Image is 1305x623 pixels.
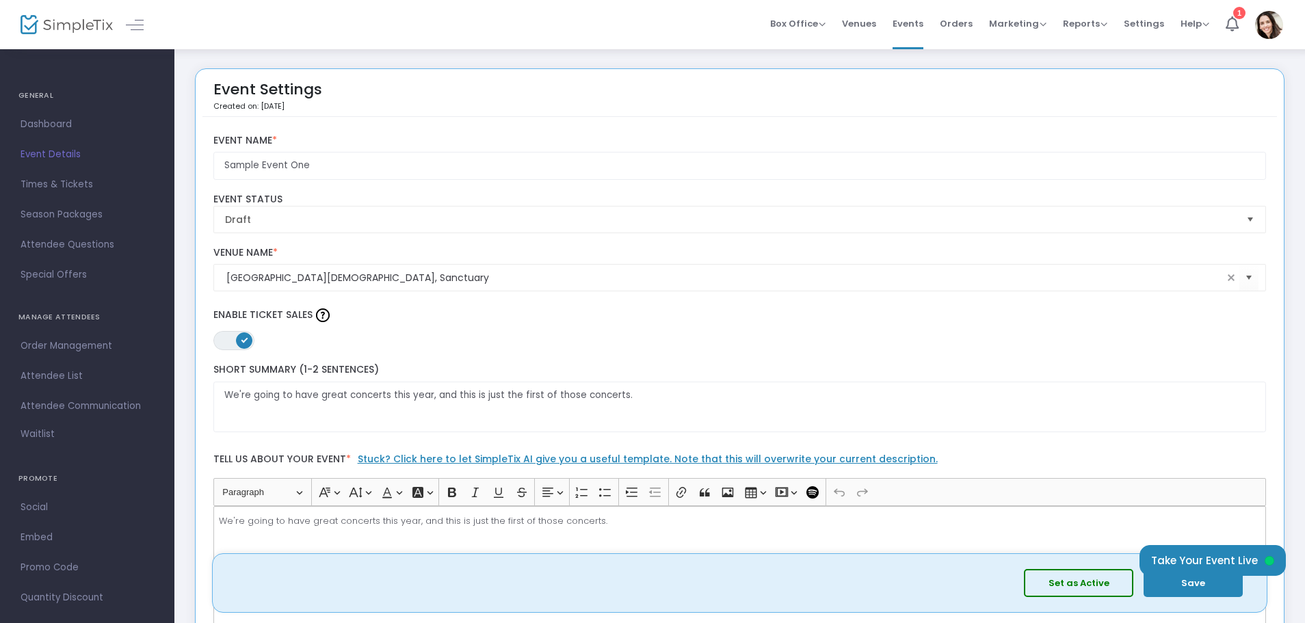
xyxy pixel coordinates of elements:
[216,481,308,503] button: Paragraph
[940,6,973,41] span: Orders
[21,266,154,284] span: Special Offers
[316,308,330,322] img: question-mark
[21,427,55,441] span: Waitlist
[207,446,1273,478] label: Tell us about your event
[21,559,154,576] span: Promo Code
[21,146,154,163] span: Event Details
[213,101,322,112] p: Created on: [DATE]
[21,176,154,194] span: Times & Tickets
[21,206,154,224] span: Season Packages
[893,6,923,41] span: Events
[213,135,1267,147] label: Event Name
[1063,17,1107,30] span: Reports
[21,499,154,516] span: Social
[1139,545,1286,576] button: Take Your Event Live
[1239,264,1258,292] button: Select
[21,589,154,607] span: Quantity Discount
[222,484,293,501] span: Paragraph
[989,17,1046,30] span: Marketing
[18,82,156,109] h4: GENERAL
[213,247,1267,259] label: Venue Name
[1233,7,1245,19] div: 1
[358,452,938,466] a: Stuck? Click here to let SimpleTix AI give you a useful template. Note that this will overwrite y...
[1124,6,1164,41] span: Settings
[241,336,248,343] span: ON
[225,213,1236,226] span: Draft
[1181,17,1209,30] span: Help
[21,116,154,133] span: Dashboard
[1223,269,1239,286] span: clear
[213,152,1267,180] input: Enter Event Name
[226,271,1224,285] input: Select Venue
[213,305,1267,326] label: Enable Ticket Sales
[213,76,322,116] div: Event Settings
[18,304,156,331] h4: MANAGE ATTENDEES
[18,465,156,492] h4: PROMOTE
[770,17,826,30] span: Box Office
[21,529,154,546] span: Embed
[842,6,876,41] span: Venues
[1024,569,1133,597] button: Set as Active
[219,514,1260,528] p: We're going to have great concerts this year, and this is just the first of those concerts.
[213,478,1267,505] div: Editor toolbar
[21,367,154,385] span: Attendee List
[1241,207,1260,233] button: Select
[21,236,154,254] span: Attendee Questions
[213,362,379,376] span: Short Summary (1-2 Sentences)
[1144,569,1243,597] button: Save
[213,194,1267,206] label: Event Status
[21,337,154,355] span: Order Management
[21,397,154,415] span: Attendee Communication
